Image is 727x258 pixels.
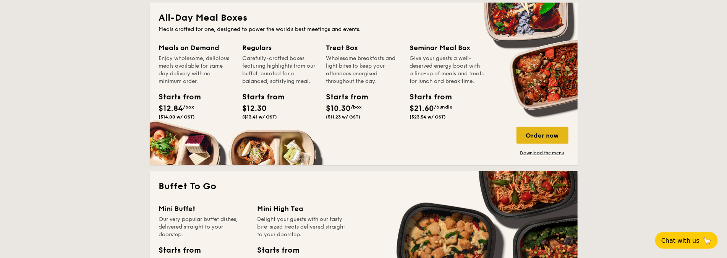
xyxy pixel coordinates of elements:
[661,237,699,244] span: Chat with us
[159,245,201,256] div: Starts from
[159,104,183,113] span: $12.84
[243,42,317,53] div: Regulars
[257,216,347,239] div: Delight your guests with our tasty bite-sized treats delivered straight to your doorstep.
[159,91,193,103] div: Starts from
[159,42,233,53] div: Meals on Demand
[703,236,712,245] span: 🦙
[517,127,568,144] div: Order now
[326,91,361,103] div: Starts from
[243,91,277,103] div: Starts from
[655,232,718,249] button: Chat with us🦙
[159,114,195,120] span: ($14.00 w/ GST)
[243,104,267,113] span: $12.30
[159,216,248,239] div: Our very popular buffet dishes, delivered straight to your doorstep.
[159,203,248,214] div: Mini Buffet
[183,104,194,110] span: /box
[257,245,299,256] div: Starts from
[159,55,233,85] div: Enjoy wholesome, delicious meals available for same-day delivery with no minimum order.
[410,114,446,120] span: ($23.54 w/ GST)
[159,180,568,193] h2: Buffet To Go
[243,55,317,85] div: Carefully-crafted boxes featuring highlights from our buffet, curated for a balanced, satisfying ...
[159,12,568,24] h2: All-Day Meal Boxes
[326,114,361,120] span: ($11.23 w/ GST)
[434,104,453,110] span: /bundle
[257,203,347,214] div: Mini High Tea
[351,104,362,110] span: /box
[517,150,568,156] a: Download the menu
[410,104,434,113] span: $21.60
[326,104,351,113] span: $10.30
[326,55,401,85] div: Wholesome breakfasts and light bites to keep your attendees energised throughout the day.
[410,42,484,53] div: Seminar Meal Box
[159,26,568,33] div: Meals crafted for one, designed to power the world's best meetings and events.
[326,42,401,53] div: Treat Box
[410,91,444,103] div: Starts from
[410,55,484,85] div: Give your guests a well-deserved energy boost with a line-up of meals and treats for lunch and br...
[243,114,277,120] span: ($13.41 w/ GST)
